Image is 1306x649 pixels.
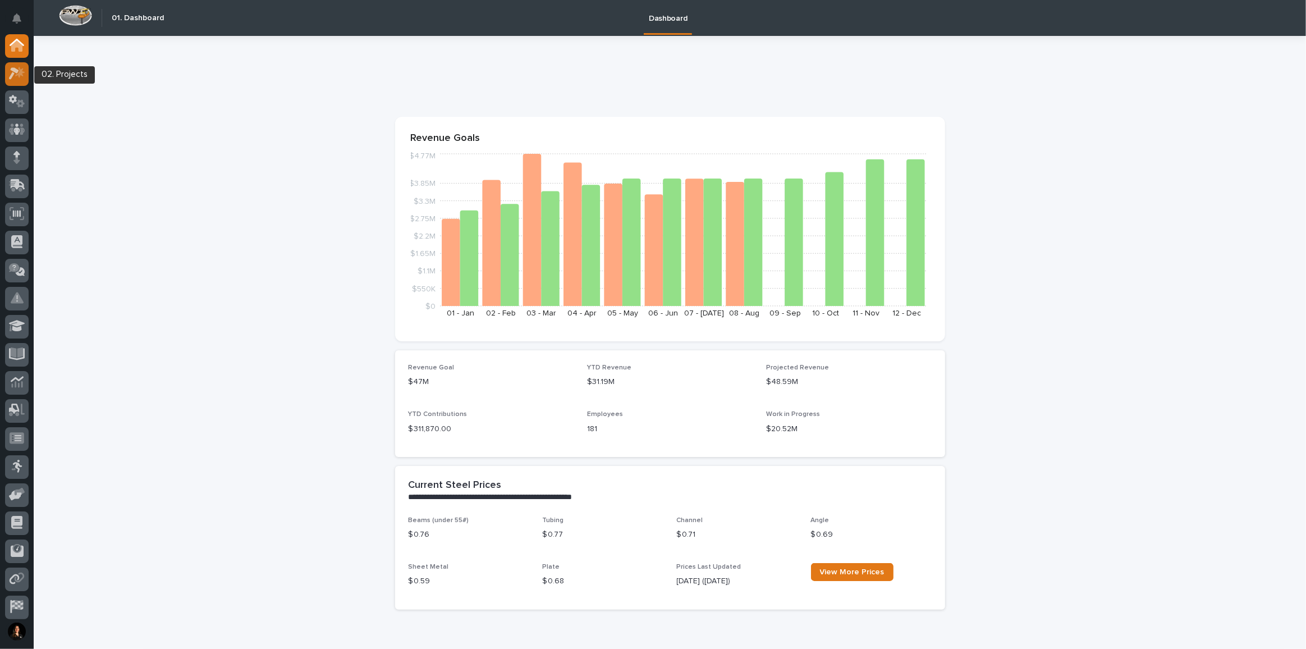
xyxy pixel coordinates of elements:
p: $20.52M [766,423,932,435]
h2: 01. Dashboard [112,13,164,23]
tspan: $4.77M [409,153,436,161]
text: 06 - Jun [648,309,678,317]
p: $ 0.76 [409,529,529,541]
span: Prices Last Updated [677,564,741,570]
span: Plate [543,564,560,570]
tspan: $0 [425,303,436,310]
span: YTD Revenue [587,364,631,371]
span: Angle [811,517,830,524]
tspan: $3.85M [409,180,436,188]
span: Beams (under 55#) [409,517,469,524]
text: 04 - Apr [567,309,597,317]
text: 02 - Feb [486,309,516,317]
tspan: $3.3M [414,198,436,205]
p: $ 0.77 [543,529,663,541]
span: Channel [677,517,703,524]
span: Projected Revenue [766,364,829,371]
text: 11 - Nov [853,309,879,317]
p: $ 0.68 [543,575,663,587]
text: 03 - Mar [526,309,556,317]
text: 08 - Aug [729,309,759,317]
img: Workspace Logo [59,5,92,26]
span: Sheet Metal [409,564,449,570]
p: 181 [587,423,753,435]
button: users-avatar [5,620,29,643]
h2: Current Steel Prices [409,479,502,492]
span: Revenue Goal [409,364,455,371]
p: [DATE] ([DATE]) [677,575,798,587]
text: 12 - Dec [892,309,921,317]
p: $ 0.71 [677,529,798,541]
p: $48.59M [766,376,932,388]
span: YTD Contributions [409,411,468,418]
span: Tubing [543,517,564,524]
tspan: $2.2M [414,232,436,240]
text: 10 - Oct [812,309,839,317]
button: Notifications [5,7,29,30]
tspan: $1.65M [410,250,436,258]
a: View More Prices [811,563,893,581]
text: 09 - Sep [769,309,800,317]
tspan: $2.75M [410,215,436,223]
tspan: $550K [412,285,436,293]
div: Notifications [14,13,29,31]
p: $ 0.69 [811,529,932,541]
text: 01 - Jan [446,309,474,317]
span: Employees [587,411,623,418]
p: $ 311,870.00 [409,423,574,435]
p: $31.19M [587,376,753,388]
span: Work in Progress [766,411,820,418]
p: $ 0.59 [409,575,529,587]
p: Revenue Goals [411,132,929,145]
p: $47M [409,376,574,388]
text: 07 - [DATE] [684,309,723,317]
span: View More Prices [820,568,885,576]
tspan: $1.1M [418,268,436,276]
text: 05 - May [607,309,638,317]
